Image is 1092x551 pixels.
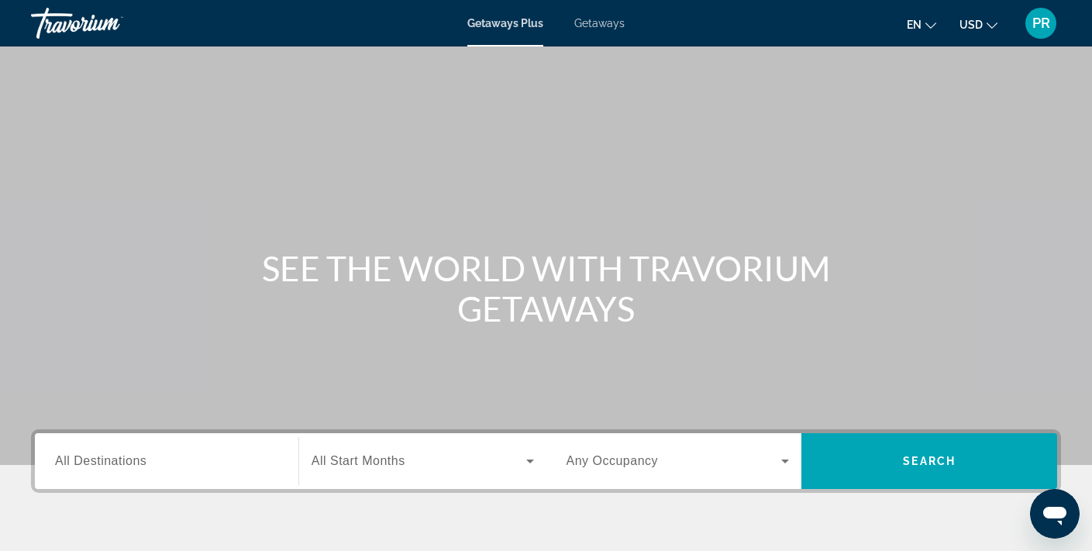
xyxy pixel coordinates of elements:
button: Change currency [959,13,997,36]
span: Search [903,455,956,467]
a: Travorium [31,3,186,43]
input: Select destination [55,453,278,471]
a: Getaways Plus [467,17,543,29]
span: en [907,19,921,31]
h1: SEE THE WORLD WITH TRAVORIUM GETAWAYS [256,248,837,329]
iframe: Button to launch messaging window [1030,489,1080,539]
div: Search widget [35,433,1057,489]
span: PR [1032,15,1050,31]
button: Search [801,433,1057,489]
button: User Menu [1021,7,1061,40]
span: Any Occupancy [567,454,659,467]
span: All Start Months [312,454,405,467]
a: Getaways [574,17,625,29]
button: Change language [907,13,936,36]
span: USD [959,19,983,31]
span: All Destinations [55,454,146,467]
